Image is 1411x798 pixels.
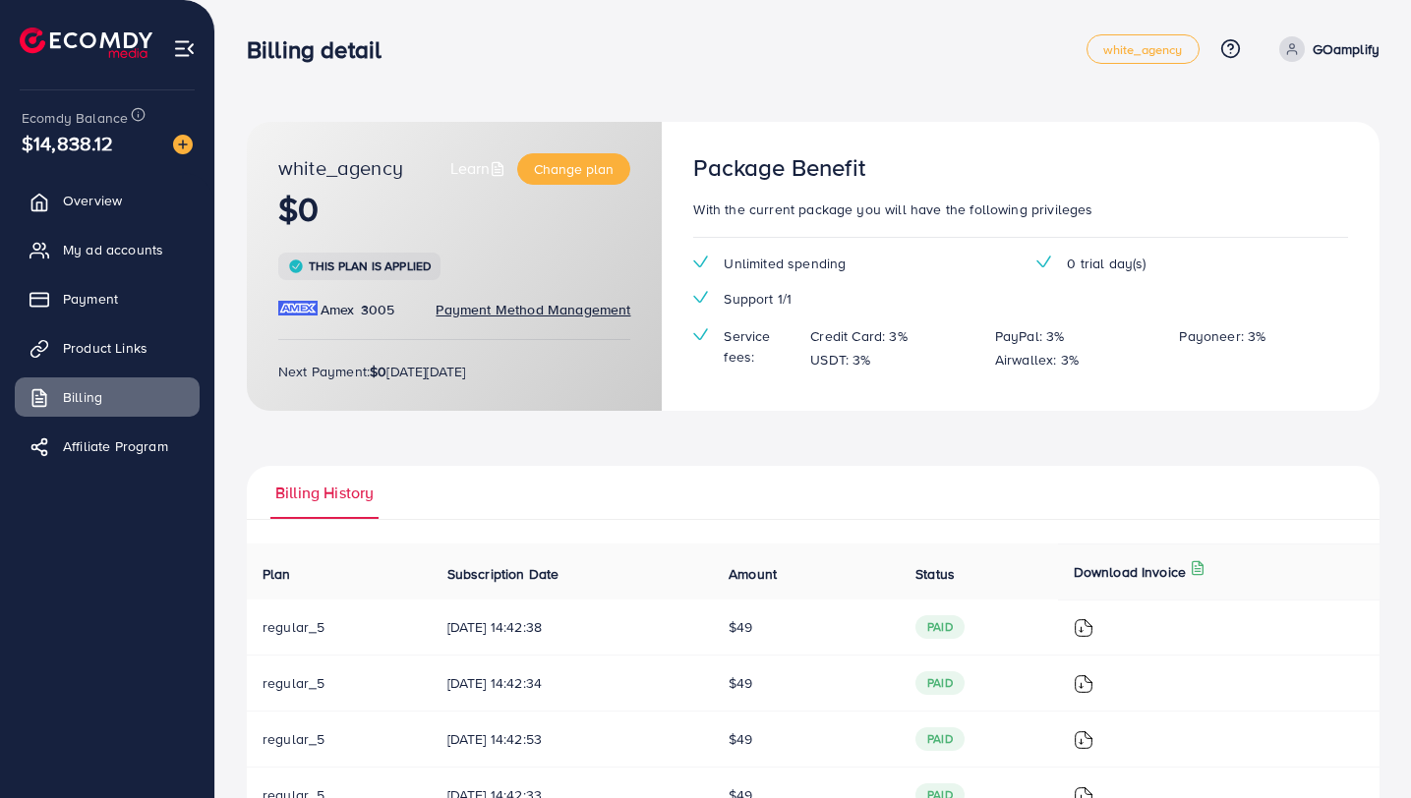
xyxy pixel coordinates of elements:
[321,300,355,319] span: Amex
[15,230,200,269] a: My ad accounts
[1313,37,1380,61] p: GOamplify
[1074,618,1093,638] img: ic-download-invoice.1f3c1b55.svg
[278,360,630,383] p: Next Payment: [DATE][DATE]
[1074,730,1093,750] img: ic-download-invoice.1f3c1b55.svg
[15,377,200,417] a: Billing
[1067,254,1146,273] span: 0 trial day(s)
[263,729,324,749] span: regular_5
[278,301,318,315] img: brand
[995,324,1065,348] p: PayPal: 3%
[729,729,752,749] span: $49
[15,181,200,220] a: Overview
[724,326,794,367] span: Service fees:
[517,153,630,185] button: Change plan
[693,328,708,341] img: tick
[1179,324,1265,348] p: Payoneer: 3%
[436,300,630,319] span: Payment Method Management
[995,348,1079,371] p: Airwallex: 3%
[309,257,431,274] span: This plan is applied
[15,328,200,368] a: Product Links
[729,617,752,637] span: $49
[693,153,864,182] h3: Package Benefit
[263,673,324,693] span: regular_5
[915,671,965,695] span: paid
[15,279,200,318] a: Payment
[263,564,291,584] span: Plan
[370,362,386,381] strong: $0
[63,387,102,407] span: Billing
[275,482,374,504] span: Billing History
[447,617,697,637] span: [DATE] 14:42:38
[63,436,168,456] span: Affiliate Program
[63,338,147,358] span: Product Links
[1074,560,1187,584] p: Download Invoice
[915,564,955,584] span: Status
[173,135,193,154] img: image
[1271,36,1380,62] a: GOamplify
[278,153,403,185] span: white_agency
[278,190,630,230] h1: $0
[450,157,510,180] a: Learn
[724,289,792,309] span: Support 1/1
[810,324,907,348] p: Credit Card: 3%
[1327,710,1396,783] iframe: Chat
[22,108,128,128] span: Ecomdy Balance
[693,198,1348,221] p: With the current package you will have the following privileges
[447,673,697,693] span: [DATE] 14:42:34
[447,729,697,749] span: [DATE] 14:42:53
[15,427,200,466] a: Affiliate Program
[20,28,152,58] img: logo
[63,191,122,210] span: Overview
[810,348,870,371] p: USDT: 3%
[724,254,846,273] span: Unlimited spending
[247,35,397,64] h3: Billing detail
[288,258,304,274] img: tick
[22,129,114,157] span: $14,838.12
[447,564,559,584] span: Subscription Date
[693,291,708,304] img: tick
[534,159,614,179] span: Change plan
[263,617,324,637] span: regular_5
[729,673,752,693] span: $49
[361,300,395,319] span: 3005
[1103,43,1183,56] span: white_agency
[915,727,965,751] span: paid
[1087,34,1200,64] a: white_agency
[915,615,965,639] span: paid
[1074,674,1093,694] img: ic-download-invoice.1f3c1b55.svg
[63,240,163,259] span: My ad accounts
[693,256,708,268] img: tick
[63,289,118,309] span: Payment
[173,37,196,60] img: menu
[729,564,777,584] span: Amount
[1036,256,1051,268] img: tick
